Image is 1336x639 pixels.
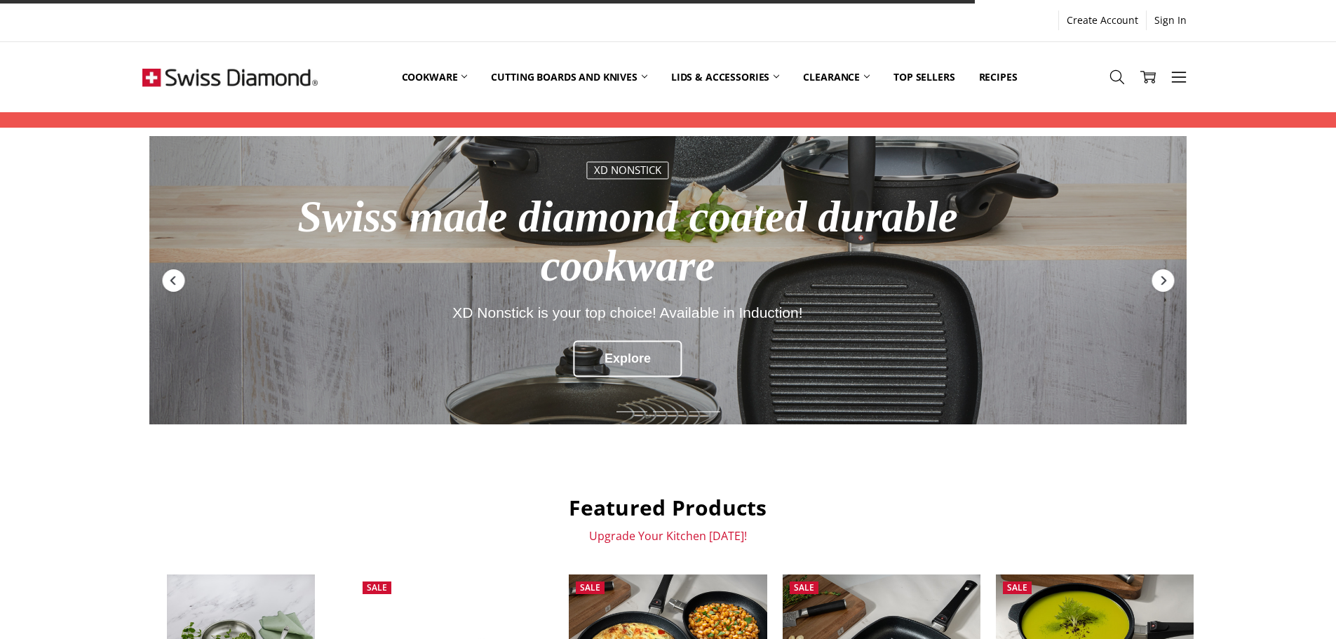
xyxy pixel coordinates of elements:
[367,581,387,593] span: Sale
[882,46,966,108] a: Top Sellers
[390,46,480,108] a: Cookware
[650,403,687,421] div: Slide 2 of 3
[1147,11,1194,30] a: Sign In
[614,403,650,421] div: Slide 1 of 3
[573,341,682,377] div: Explore
[580,581,600,593] span: Sale
[142,42,318,112] img: Free Shipping On Every Order
[1059,11,1146,30] a: Create Account
[967,46,1030,108] a: Recipes
[238,304,1017,321] div: XD Nonstick is your top choice! Available in Induction!
[659,46,791,108] a: Lids & Accessories
[479,46,659,108] a: Cutting boards and knives
[149,136,1187,424] a: Redirect to https://swissdiamond.com.au/cookware/shop-by-collection/xd-nonstick//
[238,194,1017,291] div: Swiss made diamond coated durable cookware
[587,161,668,179] div: XD nonstick
[142,495,1194,521] h2: Featured Products
[794,581,814,593] span: Sale
[1150,268,1175,293] div: Next
[791,46,882,108] a: Clearance
[1007,581,1027,593] span: Sale
[161,268,186,293] div: Previous
[142,529,1194,543] p: Upgrade Your Kitchen [DATE]!
[687,403,723,421] div: Slide 3 of 3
